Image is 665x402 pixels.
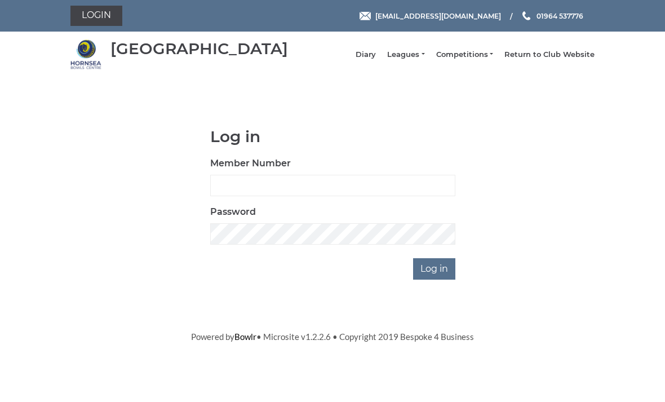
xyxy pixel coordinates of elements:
[375,11,501,20] span: [EMAIL_ADDRESS][DOMAIN_NAME]
[210,157,291,170] label: Member Number
[70,39,101,70] img: Hornsea Bowls Centre
[522,11,530,20] img: Phone us
[356,50,376,60] a: Diary
[110,40,288,58] div: [GEOGRAPHIC_DATA]
[234,332,256,342] a: Bowlr
[210,128,455,145] h1: Log in
[521,11,583,21] a: Phone us 01964 537776
[360,12,371,20] img: Email
[413,258,455,280] input: Log in
[360,11,501,21] a: Email [EMAIL_ADDRESS][DOMAIN_NAME]
[387,50,424,60] a: Leagues
[191,332,474,342] span: Powered by • Microsite v1.2.2.6 • Copyright 2019 Bespoke 4 Business
[436,50,493,60] a: Competitions
[537,11,583,20] span: 01964 537776
[210,205,256,219] label: Password
[70,6,122,26] a: Login
[504,50,595,60] a: Return to Club Website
